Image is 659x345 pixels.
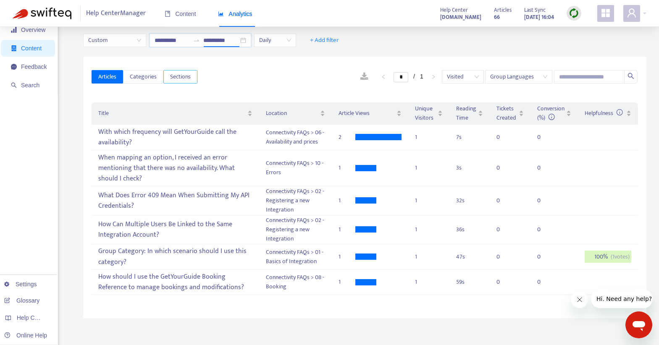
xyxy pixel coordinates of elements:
th: Tickets Created [490,102,530,125]
div: How should I use the GetYourGuide Booking Reference to manage bookings and modifications? [98,270,252,294]
td: Connectivity FAQs > 02 - Registering a new Integration [259,186,332,215]
div: 0 [496,252,513,261]
span: Custom [88,34,141,47]
li: Previous Page [377,72,390,82]
div: 0 [537,196,554,205]
th: Reading Time [449,102,490,125]
td: Connectivity FAQs > 08 - Booking [259,269,332,295]
div: 0 [537,225,554,234]
span: Help Centers [17,314,51,321]
div: 47 s [456,252,483,261]
span: Tickets Created [496,104,517,123]
span: to [193,37,200,44]
a: Glossary [4,297,39,304]
div: 0 [496,277,513,287]
strong: [DOMAIN_NAME] [440,13,481,22]
span: Help Center Manager [86,5,146,21]
span: Content [165,10,196,17]
span: Last Sync [524,5,546,15]
span: Reading Time [456,104,476,123]
div: 0 [537,133,554,142]
span: Overview [21,26,45,33]
img: Swifteq [13,8,71,19]
span: user [627,8,637,18]
th: Article Views [332,102,408,125]
span: Sections [170,72,191,81]
div: 0 [496,196,513,205]
button: left [377,72,390,82]
span: search [11,82,17,88]
li: 1/1 [394,72,423,82]
div: 1 [339,163,355,172]
td: Connectivity FAQs > 02 - Registering a new Integration [259,215,332,244]
div: Group Category: In which scenario should I use this category? [98,245,252,269]
div: 0 [496,225,513,234]
span: Help Center [440,5,468,15]
span: ( 1 votes) [611,252,630,261]
div: When mapping an option, I received an error mentioning that there was no availability. What shoul... [98,151,252,186]
div: 0 [496,133,513,142]
span: Search [21,82,39,89]
span: Helpfulness [585,108,623,118]
td: Connectivity FAQs > 01 - Basics of Integration [259,244,332,270]
button: right [427,72,440,82]
button: Articles [92,70,123,84]
span: Conversion (%) [537,104,564,123]
span: book [165,11,171,17]
span: Group Languages [490,71,547,83]
div: 2 [339,133,355,142]
div: 3 s [456,163,483,172]
th: Title [92,102,259,125]
span: Article Views [339,109,395,118]
div: 0 [496,163,513,172]
div: 0 [537,277,554,287]
span: Daily [259,34,291,47]
div: What Does Error 409 Mean When Submitting My API Credentials? [98,188,252,213]
span: message [11,64,17,70]
span: / [413,73,415,80]
span: Articles [98,72,116,81]
span: Content [21,45,42,52]
div: 1 [339,225,355,234]
td: Connectivity FAQs > 10 - Errors [259,150,332,186]
td: Connectivity FAQs > 06 - Availability and prices [259,125,332,150]
iframe: Message from company [591,290,652,308]
div: How Can Multiple Users Be Linked to the Same Integration Account? [98,217,252,242]
span: signal [11,27,17,33]
button: + Add filter [304,34,345,47]
th: Location [259,102,332,125]
div: 1 [339,252,355,261]
span: Title [98,109,246,118]
div: With which frequency will GetYourGuide call the availability? [98,125,252,149]
div: 32 s [456,196,483,205]
span: Analytics [218,10,252,17]
div: 1 [339,277,355,287]
div: 1 [415,252,443,261]
div: 59 s [456,277,483,287]
div: 36 s [456,225,483,234]
span: Articles [494,5,512,15]
span: Unique Visitors [415,104,436,123]
div: 1 [415,163,443,172]
strong: [DATE] 16:04 [524,13,554,22]
span: appstore [601,8,611,18]
span: left [381,74,386,79]
span: right [431,74,436,79]
span: area-chart [218,11,224,17]
div: 1 [415,225,443,234]
div: 1 [339,196,355,205]
li: Next Page [427,72,440,82]
div: 0 [537,163,554,172]
th: Unique Visitors [408,102,449,125]
a: Online Help [4,332,47,339]
strong: 66 [494,13,500,22]
img: sync.dc5367851b00ba804db3.png [569,8,579,18]
iframe: Close message [571,291,588,308]
iframe: Button to launch messaging window [625,311,652,338]
div: 1 [415,133,443,142]
div: 100 % [585,251,631,263]
a: Settings [4,281,37,287]
span: Categories [130,72,157,81]
button: Sections [163,70,197,84]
